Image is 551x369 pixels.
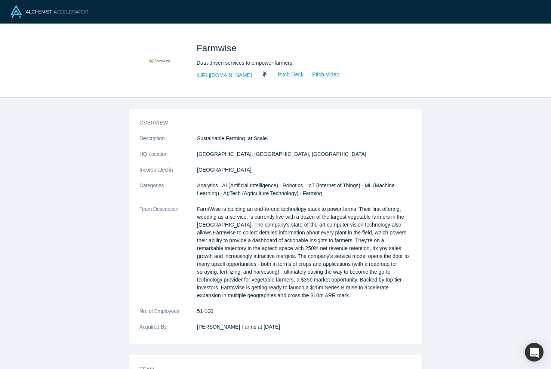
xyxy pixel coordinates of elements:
[197,205,412,299] p: FarmWise is building an end-to-end technology stack to power farms. Their first offering, weeding...
[134,34,186,87] img: Farmwise's Logo
[197,307,412,315] dd: 51-100
[197,323,412,331] dd: [PERSON_NAME] Farms at [DATE]
[139,307,197,323] dt: No. of Employees
[197,182,395,196] span: Analytics · AI (Artificial Intelligence) · Robotics · IoT (Internet of Things) · ML (Machine Lear...
[197,43,239,53] span: Farmwise
[139,323,197,339] dt: Acquired By
[139,166,197,182] dt: Incorporated in
[139,150,197,166] dt: HQ Location
[197,150,412,158] dd: [GEOGRAPHIC_DATA], [GEOGRAPHIC_DATA], [GEOGRAPHIC_DATA]
[197,71,252,79] a: [URL][DOMAIN_NAME]
[139,205,197,307] dt: Team Description
[304,70,340,79] a: Pitch Video
[197,59,406,67] div: Data-driven services to empower farmers.
[197,166,412,174] dd: [GEOGRAPHIC_DATA]
[10,5,88,18] img: Alchemist Logo
[139,119,401,127] h3: overview
[197,135,412,142] p: Sustainable Farming, at Scale.
[139,135,197,150] dt: Description
[270,70,304,79] a: Pitch Deck
[139,182,197,205] dt: Categories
